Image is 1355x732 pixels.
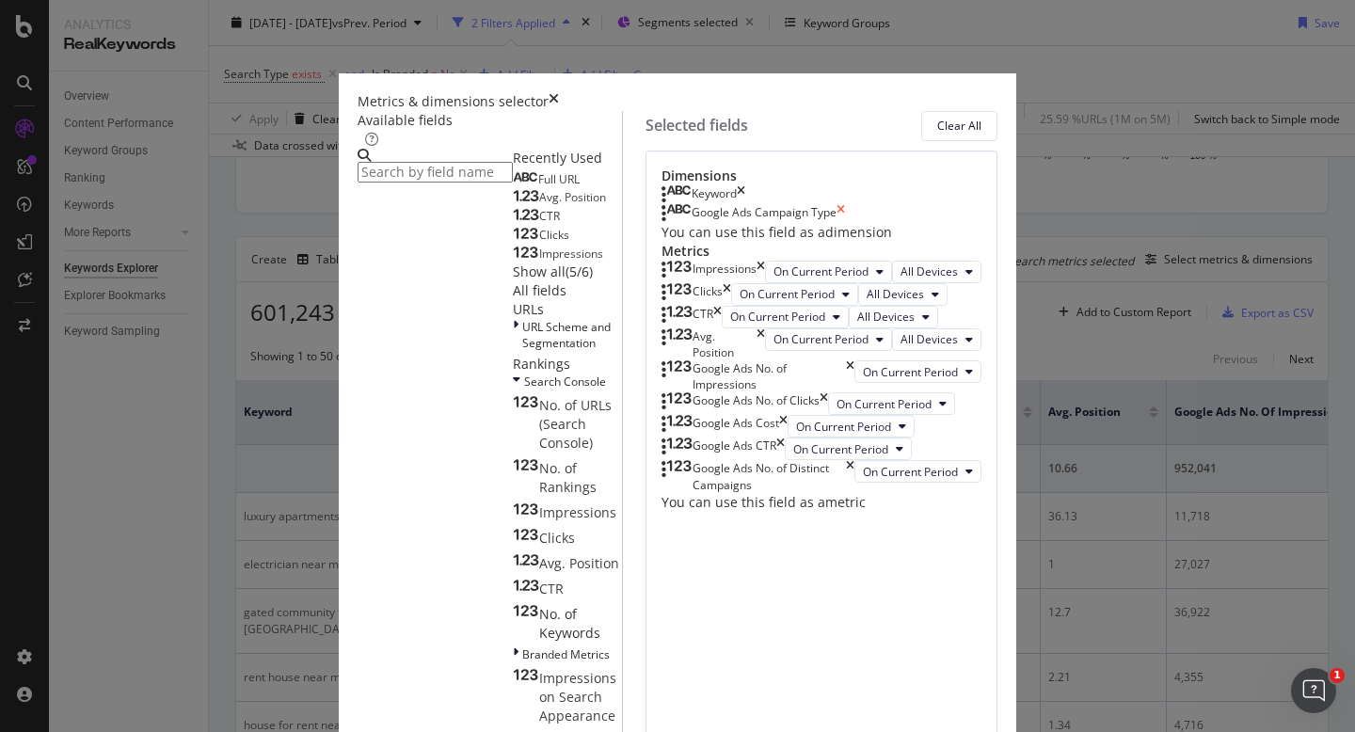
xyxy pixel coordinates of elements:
button: On Current Period [722,306,849,328]
span: Impressions [539,503,616,521]
button: On Current Period [731,283,858,306]
div: Keyword [692,185,737,204]
button: On Current Period [788,415,915,438]
div: Google Ads Campaign Type [692,204,837,223]
span: Clicks [539,227,569,243]
div: Selected fields [646,115,748,136]
span: On Current Period [793,441,888,457]
div: Google Ads CTRtimesOn Current Period [662,438,981,460]
button: On Current Period [828,392,955,415]
div: Metrics & dimensions selector [358,92,549,111]
div: Google Ads No. of Clicks [693,392,820,415]
span: On Current Period [837,396,932,412]
button: On Current Period [854,460,981,483]
span: On Current Period [863,464,958,480]
span: All Devices [857,309,915,325]
span: Avg. Position [539,189,606,205]
span: On Current Period [773,331,869,347]
span: No. of Rankings [539,459,597,496]
div: times [757,261,765,283]
span: Impressions [539,246,603,262]
div: Google Ads CosttimesOn Current Period [662,415,981,438]
div: Google Ads No. of ClickstimesOn Current Period [662,392,981,415]
div: Google Ads No. of ImpressionstimesOn Current Period [662,360,981,392]
div: Google Ads CTR [693,438,776,460]
div: All fields [513,281,622,300]
iframe: Intercom live chat [1291,668,1336,713]
button: On Current Period [765,328,892,351]
div: ClickstimesOn Current PeriodAll Devices [662,283,981,306]
div: times [846,460,854,492]
div: times [737,185,745,204]
div: Google Ads No. of Distinct CampaignstimesOn Current Period [662,460,981,492]
button: On Current Period [765,261,892,283]
div: Available fields [358,111,622,130]
div: Clicks [693,283,723,306]
div: Google Ads Campaign Typetimes [662,204,981,223]
span: On Current Period [773,263,869,279]
div: CTRtimesOn Current PeriodAll Devices [662,306,981,328]
div: ( 5 / 6 ) [566,263,593,281]
div: Keywordtimes [662,185,981,204]
button: All Devices [892,328,981,351]
div: You can use this field as a dimension [662,223,981,242]
button: All Devices [849,306,938,328]
div: Dimensions [662,167,981,185]
span: 1 [1330,668,1345,683]
div: times [846,360,854,392]
span: All Devices [901,263,958,279]
span: No. of Keywords [539,605,600,642]
button: On Current Period [854,360,981,383]
span: CTR [539,580,564,597]
span: On Current Period [740,286,835,302]
div: Rankings [513,355,622,374]
span: Avg. Position [539,554,619,572]
div: times [723,283,731,306]
div: ImpressionstimesOn Current PeriodAll Devices [662,261,981,283]
div: times [549,92,559,111]
div: Google Ads No. of Distinct Campaigns [693,460,846,492]
span: URL Scheme and Segmentation [522,319,611,351]
div: times [837,204,845,223]
span: Branded Metrics [522,646,610,662]
span: Clicks [539,529,575,547]
button: All Devices [858,283,948,306]
button: On Current Period [785,438,912,460]
div: Google Ads No. of Impressions [693,360,846,392]
span: Search Console [524,374,606,390]
span: On Current Period [863,364,958,380]
div: Recently Used [513,149,622,167]
span: On Current Period [796,419,891,435]
div: Avg. PositiontimesOn Current PeriodAll Devices [662,328,981,360]
div: times [776,438,785,460]
div: times [713,306,722,328]
input: Search by field name [358,162,513,183]
span: No. of URLs (Search Console) [539,396,612,452]
div: times [779,415,788,438]
div: Metrics [662,242,981,261]
div: Avg. Position [693,328,757,360]
span: All Devices [901,331,958,347]
span: On Current Period [730,309,825,325]
span: CTR [539,208,560,224]
div: You can use this field as a metric [662,493,981,512]
div: Show all [513,263,566,281]
div: CTR [693,306,713,328]
span: All Devices [867,286,924,302]
button: Clear All [921,111,997,141]
button: All Devices [892,261,981,283]
div: URLs [513,300,622,319]
div: Clear All [937,118,981,134]
div: times [757,328,765,360]
span: Impressions on Search Appearance [539,669,616,724]
div: Impressions [693,261,757,283]
div: Google Ads Cost [693,415,779,438]
div: times [820,392,828,415]
span: Full URL [538,171,580,187]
